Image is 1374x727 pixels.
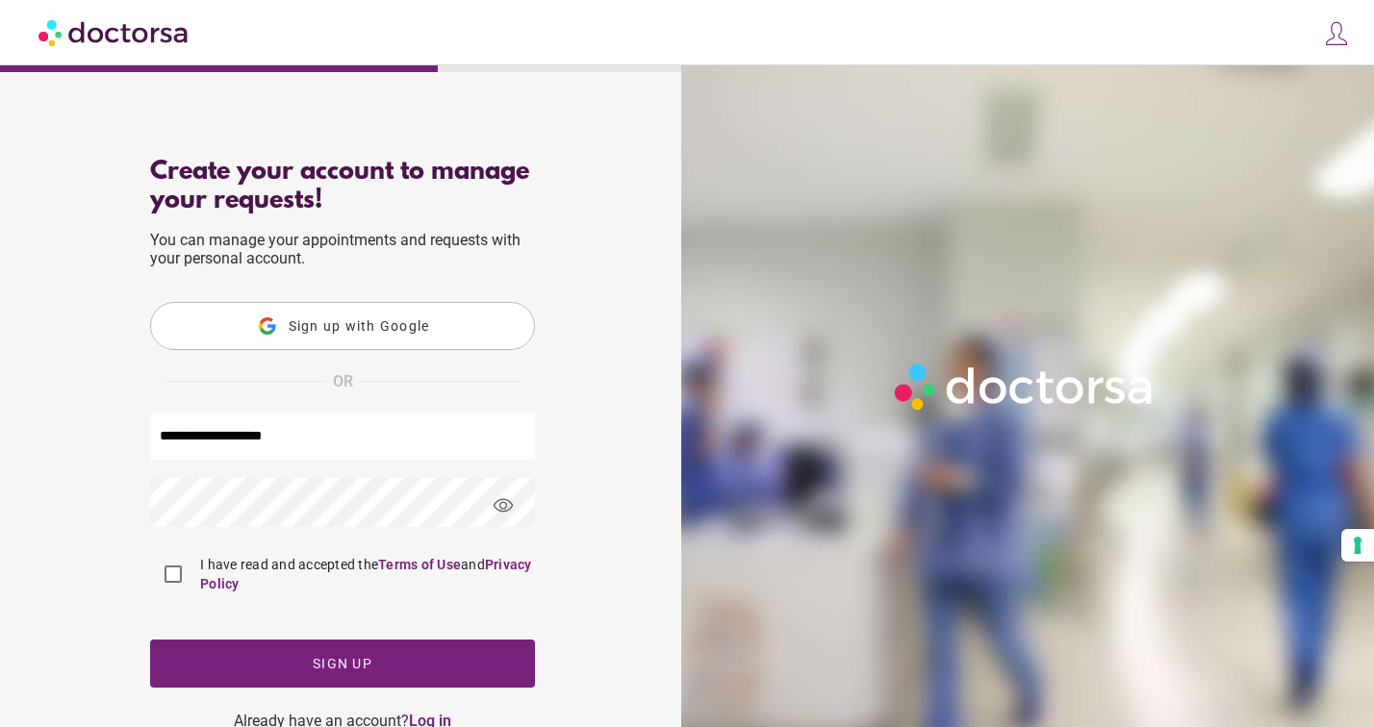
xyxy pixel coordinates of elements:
span: visibility [477,480,529,532]
a: Terms of Use [378,557,461,572]
div: Create your account to manage your requests! [150,158,535,215]
img: Logo-Doctorsa-trans-White-partial-flat.png [887,356,1162,417]
p: You can manage your appointments and requests with your personal account. [150,231,535,267]
img: icons8-customer-100.png [1323,20,1350,47]
button: Sign up with Google [150,302,535,350]
a: Privacy Policy [200,557,532,591]
label: I have read and accepted the and [196,555,535,593]
span: OR [333,369,353,394]
span: Sign up [313,656,372,671]
button: Your consent preferences for tracking technologies [1341,529,1374,562]
img: Doctorsa.com [38,11,191,54]
span: Sign up with Google [289,318,430,334]
button: Sign up [150,639,535,688]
